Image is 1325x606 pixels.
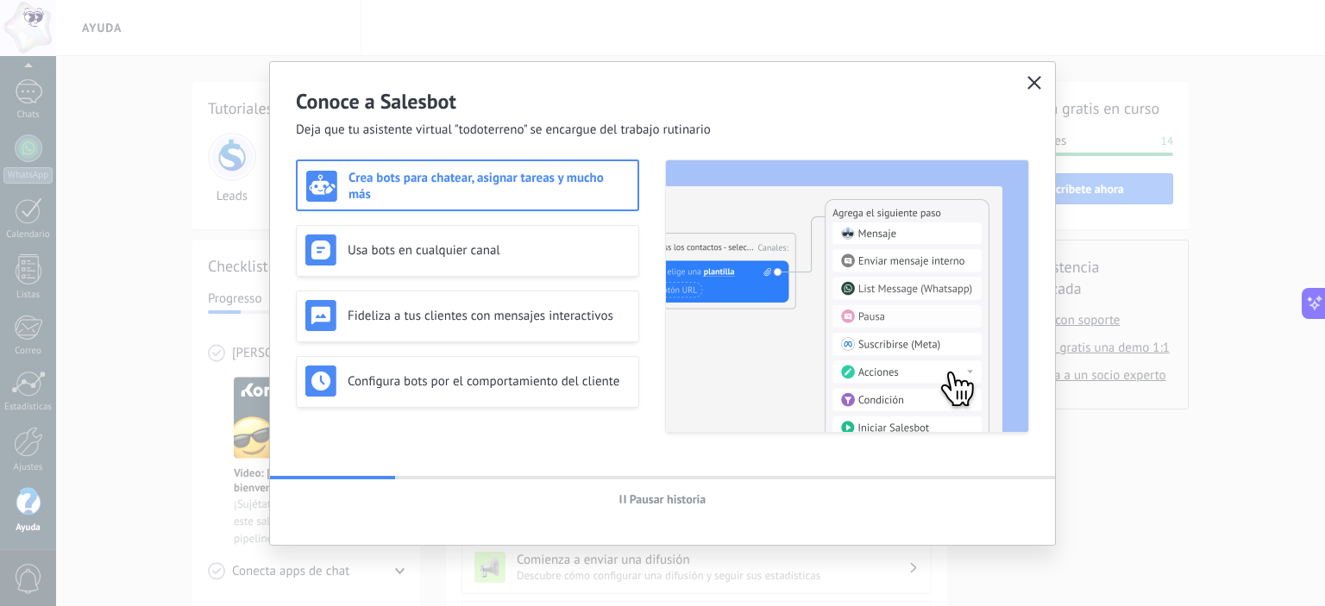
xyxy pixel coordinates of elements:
[348,373,630,390] h3: Configura bots por el comportamiento del cliente
[296,122,711,139] span: Deja que tu asistente virtual "todoterreno" se encargue del trabajo rutinario
[348,242,630,259] h3: Usa bots en cualquier canal
[296,88,1029,115] h2: Conoce a Salesbot
[612,486,714,512] button: Pausar historia
[348,308,630,324] h3: Fideliza a tus clientes con mensajes interactivos
[630,493,706,505] span: Pausar historia
[349,170,629,203] h3: Crea bots para chatear, asignar tareas y mucho más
